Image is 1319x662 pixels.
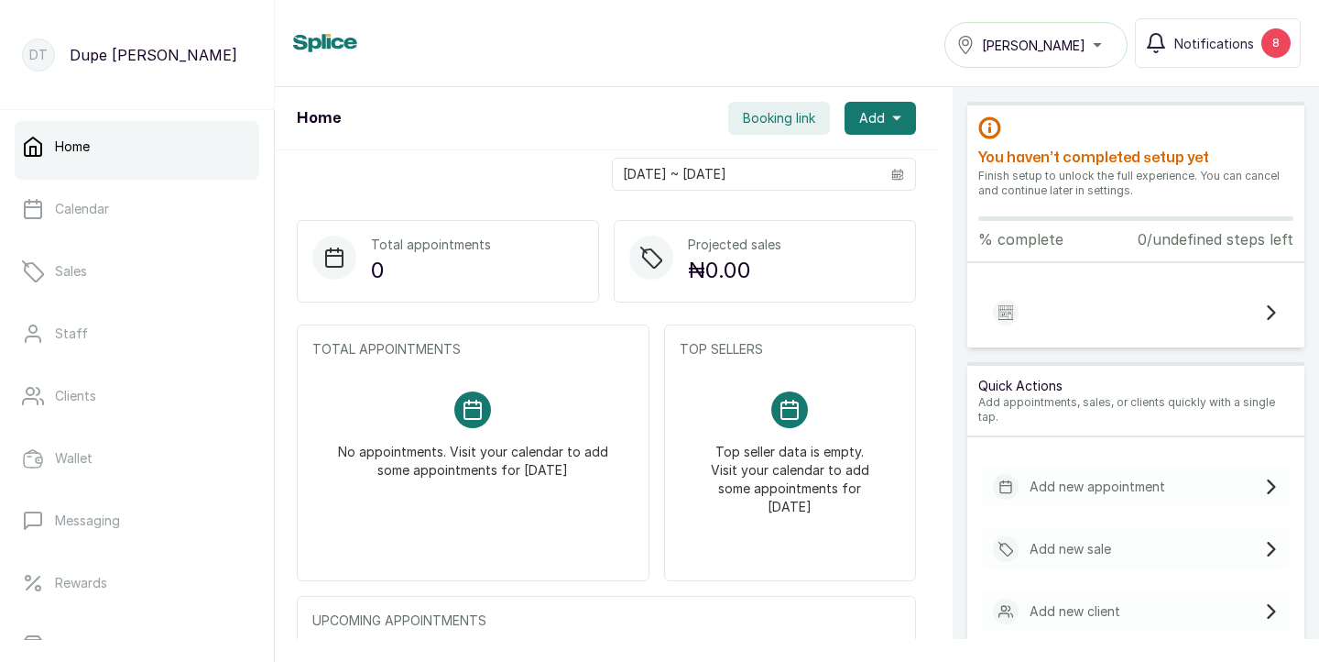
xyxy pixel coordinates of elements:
[29,46,48,64] p: DT
[859,109,885,127] span: Add
[55,262,87,281] p: Sales
[982,36,1085,55] span: [PERSON_NAME]
[891,168,904,181] svg: calendar
[688,254,781,287] p: ₦0.00
[1030,478,1165,496] p: Add new appointment
[978,169,1293,198] p: Finish setup to unlock the full experience. You can cancel and continue later in settings.
[55,138,90,156] p: Home
[743,109,815,127] span: Booking link
[15,121,259,172] a: Home
[978,147,1293,169] h2: You haven’t completed setup yet
[371,254,491,287] p: 0
[1138,228,1293,250] p: 0/undefined steps left
[55,325,88,343] p: Staff
[312,612,900,630] p: UPCOMING APPOINTMENTS
[55,387,96,405] p: Clients
[1030,602,1120,621] p: Add new client
[1135,18,1301,68] button: Notifications8
[978,228,1063,250] p: % complete
[702,428,878,516] p: Top seller data is empty. Visit your calendar to add some appointments for [DATE]
[15,433,259,484] a: Wallet
[55,574,107,592] p: Rewards
[15,246,259,297] a: Sales
[688,236,781,254] p: Projected sales
[55,512,120,530] p: Messaging
[1174,34,1254,53] span: Notifications
[371,236,491,254] p: Total appointments
[297,107,341,129] h1: Home
[55,449,93,468] p: Wallet
[55,636,118,655] p: Catalogue
[70,44,237,66] p: Dupe [PERSON_NAME]
[728,102,830,135] button: Booking link
[312,340,634,359] p: TOTAL APPOINTMENTS
[334,428,612,480] p: No appointments. Visit your calendar to add some appointments for [DATE]
[680,340,900,359] p: TOP SELLERS
[944,22,1128,68] button: [PERSON_NAME]
[978,377,1293,395] p: Quick Actions
[1030,540,1111,558] p: Add new sale
[613,159,880,190] input: Select date
[1261,28,1291,58] div: 8
[845,102,916,135] button: Add
[15,370,259,422] a: Clients
[15,308,259,359] a: Staff
[55,200,109,218] p: Calendar
[978,395,1293,425] p: Add appointments, sales, or clients quickly with a single tap.
[15,183,259,235] a: Calendar
[15,557,259,609] a: Rewards
[15,495,259,546] a: Messaging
